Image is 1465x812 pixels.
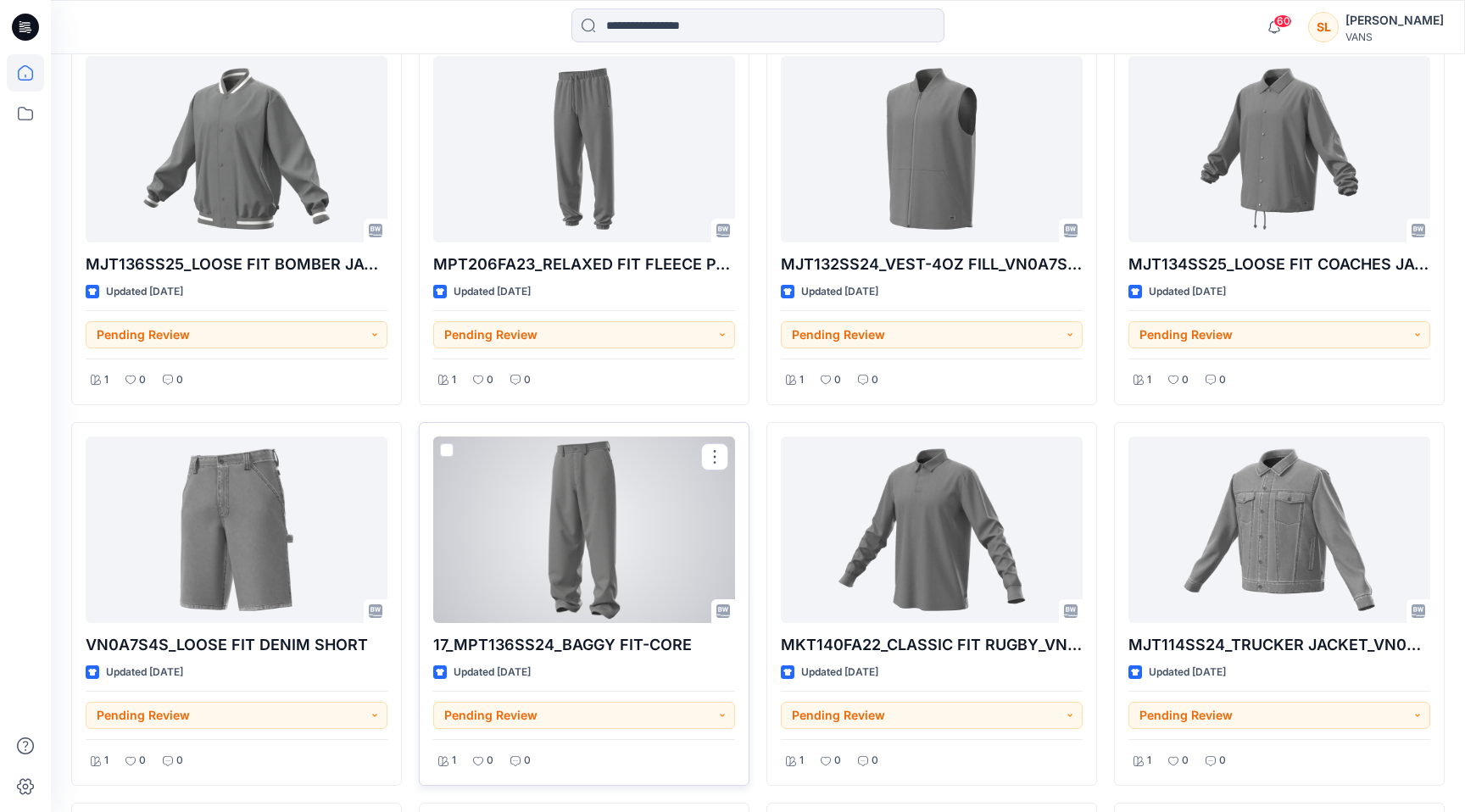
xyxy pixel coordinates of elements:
[433,253,735,276] p: MPT206FA23_RELAXED FIT FLEECE PANT NO SIDE SEAMS_VN0008KZ
[1345,31,1444,43] div: VANS
[106,283,183,301] p: Updated [DATE]
[452,371,456,389] p: 1
[452,752,456,770] p: 1
[86,56,387,242] a: MJT136SS25_LOOSE FIT BOMBER JACKET_VN0008G0
[1128,437,1430,623] a: MJT114SS24_TRUCKER JACKET_VN000630
[781,633,1083,657] p: MKT140FA22_CLASSIC FIT RUGBY_VN0A7SEM
[1219,371,1226,389] p: 0
[781,437,1083,623] a: MKT140FA22_CLASSIC FIT RUGBY_VN0A7SEM
[1128,253,1430,276] p: MJT134SS25_LOOSE FIT COACHES JACKET_VN000G82
[104,371,109,389] p: 1
[106,664,183,681] p: Updated [DATE]
[139,371,146,389] p: 0
[1147,371,1151,389] p: 1
[86,437,387,623] a: VN0A7S4S_LOOSE FIT DENIM SHORT
[487,371,493,389] p: 0
[1147,752,1151,770] p: 1
[433,633,735,657] p: 17_MPT136SS24_BAGGY FIT-CORE
[872,371,878,389] p: 0
[104,752,109,770] p: 1
[801,664,878,681] p: Updated [DATE]
[872,752,878,770] p: 0
[433,437,735,623] a: 17_MPT136SS24_BAGGY FIT-CORE
[176,752,183,770] p: 0
[524,371,531,389] p: 0
[1182,371,1189,389] p: 0
[1219,752,1226,770] p: 0
[86,633,387,657] p: VN0A7S4S_LOOSE FIT DENIM SHORT
[834,371,841,389] p: 0
[781,56,1083,242] a: MJT132SS24_VEST-4OZ FILL_VN0A7S8O
[1345,10,1444,31] div: [PERSON_NAME]
[799,752,804,770] p: 1
[454,283,531,301] p: Updated [DATE]
[1273,14,1292,28] span: 60
[176,371,183,389] p: 0
[801,283,878,301] p: Updated [DATE]
[799,371,804,389] p: 1
[1128,56,1430,242] a: MJT134SS25_LOOSE FIT COACHES JACKET_VN000G82
[1182,752,1189,770] p: 0
[524,752,531,770] p: 0
[781,253,1083,276] p: MJT132SS24_VEST-4OZ FILL_VN0A7S8O
[487,752,493,770] p: 0
[834,752,841,770] p: 0
[86,253,387,276] p: MJT136SS25_LOOSE FIT BOMBER JACKET_VN0008G0
[139,752,146,770] p: 0
[1149,664,1226,681] p: Updated [DATE]
[433,56,735,242] a: MPT206FA23_RELAXED FIT FLEECE PANT NO SIDE SEAMS_VN0008KZ
[454,664,531,681] p: Updated [DATE]
[1149,283,1226,301] p: Updated [DATE]
[1308,12,1339,42] div: SL
[1128,633,1430,657] p: MJT114SS24_TRUCKER JACKET_VN000630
